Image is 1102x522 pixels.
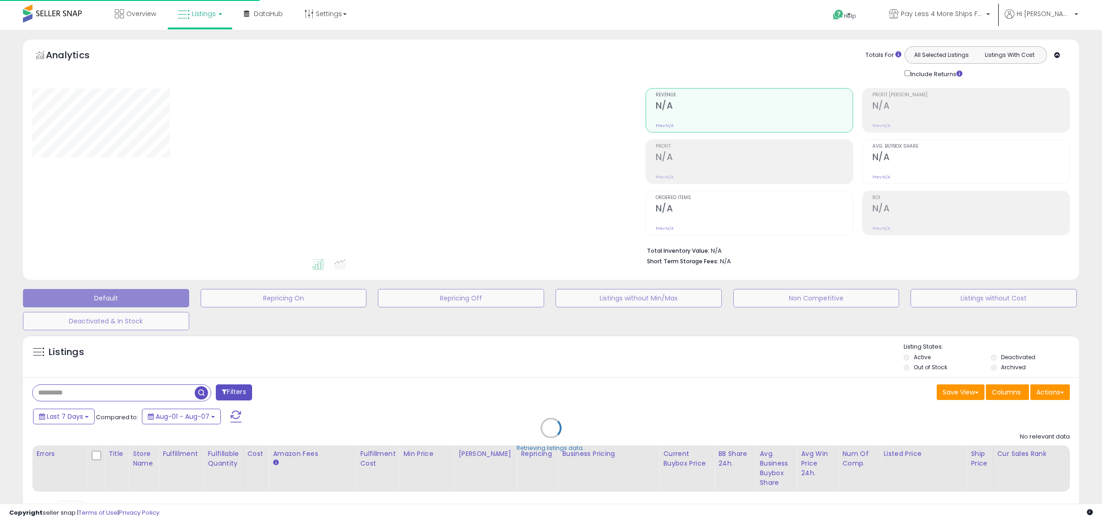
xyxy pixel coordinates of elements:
i: Get Help [832,9,844,21]
span: Profit [656,144,853,149]
small: Prev: N/A [656,123,674,128]
button: Deactivated & In Stock [23,312,189,330]
b: Short Term Storage Fees: [647,257,719,265]
span: Revenue [656,93,853,98]
div: Retrieving listings data.. [517,444,585,452]
small: Prev: N/A [656,174,674,180]
span: Profit [PERSON_NAME] [872,93,1069,98]
button: Repricing Off [378,289,544,307]
span: Overview [126,9,156,18]
h2: N/A [656,203,853,216]
button: Listings With Cost [975,49,1044,61]
button: All Selected Listings [907,49,976,61]
h2: N/A [656,100,853,113]
button: Default [23,289,189,307]
span: N/A [720,257,731,266]
span: ROI [872,195,1069,200]
span: Pay Less 4 More Ships Fast [901,9,984,18]
h2: N/A [872,203,1069,216]
div: Include Returns [898,68,973,79]
span: Listings [192,9,216,18]
a: Help [826,2,874,30]
h2: N/A [872,152,1069,164]
span: Help [844,12,856,20]
h2: N/A [656,152,853,164]
button: Repricing On [201,289,367,307]
h5: Analytics [46,49,107,64]
a: Hi [PERSON_NAME] [1005,9,1078,30]
button: Listings without Cost [911,289,1077,307]
span: Avg. Buybox Share [872,144,1069,149]
h2: N/A [872,100,1069,113]
span: Ordered Items [656,195,853,200]
small: Prev: N/A [872,174,890,180]
small: Prev: N/A [872,123,890,128]
small: Prev: N/A [656,226,674,231]
small: Prev: N/A [872,226,890,231]
span: Hi [PERSON_NAME] [1017,9,1072,18]
button: Non Competitive [733,289,900,307]
span: DataHub [254,9,283,18]
div: seller snap | | [9,509,159,517]
div: Totals For [866,51,901,60]
button: Listings without Min/Max [556,289,722,307]
b: Total Inventory Value: [647,247,709,255]
strong: Copyright [9,508,43,517]
li: N/A [647,244,1063,255]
